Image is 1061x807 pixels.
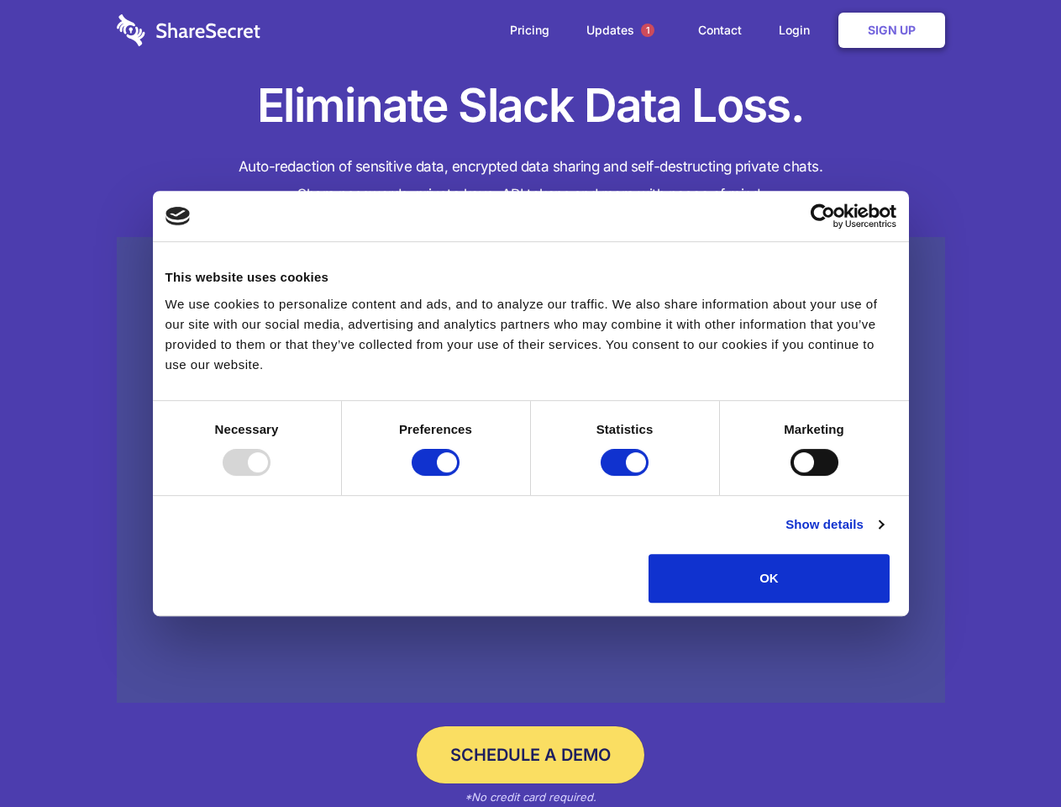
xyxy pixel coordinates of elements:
a: Sign Up [838,13,945,48]
a: Show details [785,514,883,535]
a: Pricing [493,4,566,56]
strong: Preferences [399,422,472,436]
button: OK [649,554,890,603]
a: Usercentrics Cookiebot - opens in a new window [749,203,896,229]
em: *No credit card required. [465,790,596,804]
img: logo [165,207,191,225]
h4: Auto-redaction of sensitive data, encrypted data sharing and self-destructing private chats. Shar... [117,153,945,208]
a: Schedule a Demo [417,726,644,783]
div: We use cookies to personalize content and ads, and to analyze our traffic. We also share informat... [165,294,896,375]
a: Login [762,4,835,56]
strong: Marketing [784,422,844,436]
a: Contact [681,4,759,56]
h1: Eliminate Slack Data Loss. [117,76,945,136]
a: Wistia video thumbnail [117,237,945,704]
div: This website uses cookies [165,267,896,287]
strong: Statistics [596,422,654,436]
span: 1 [641,24,654,37]
img: logo-wordmark-white-trans-d4663122ce5f474addd5e946df7df03e33cb6a1c49d2221995e7729f52c070b2.svg [117,14,260,46]
strong: Necessary [215,422,279,436]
